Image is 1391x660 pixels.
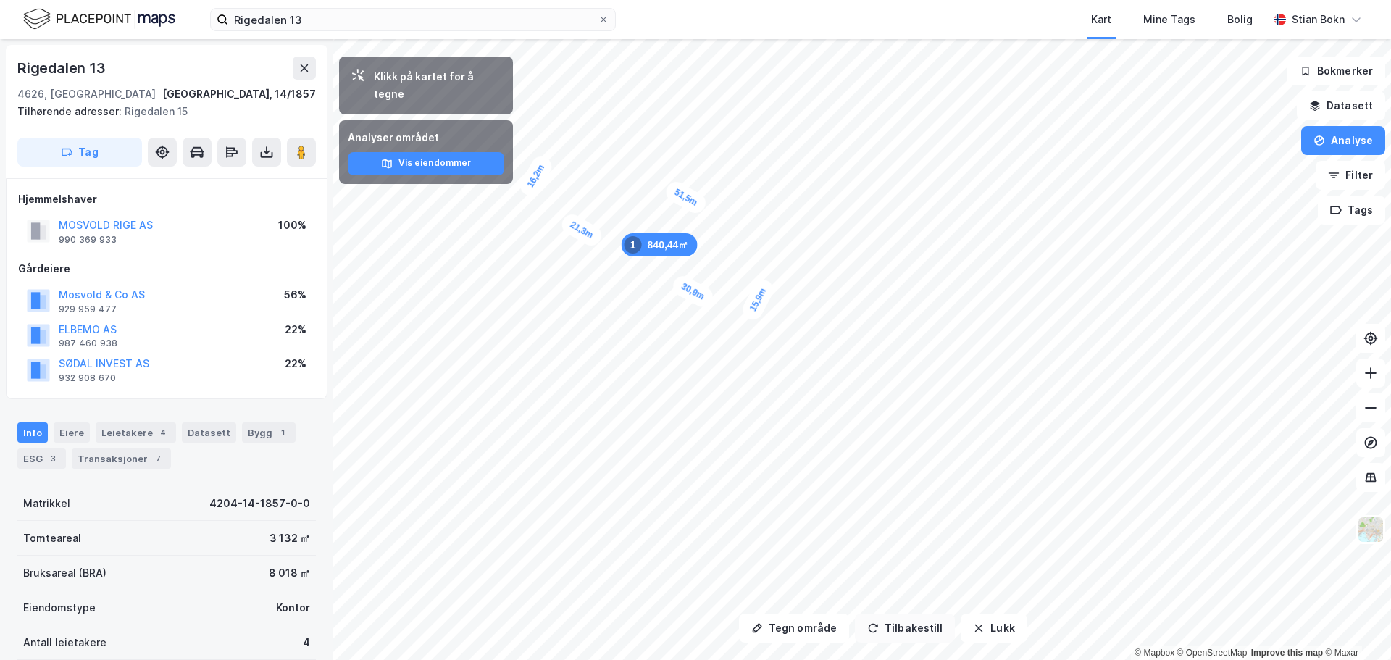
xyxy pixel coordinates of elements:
[23,530,81,547] div: Tomteareal
[209,495,310,512] div: 4204-14-1857-0-0
[1301,126,1385,155] button: Analyse
[622,233,698,256] div: Map marker
[1143,11,1195,28] div: Mine Tags
[663,178,709,217] div: Map marker
[1287,57,1385,85] button: Bokmerker
[228,9,598,30] input: Søk på adresse, matrikkel, gårdeiere, leietakere eller personer
[855,614,955,643] button: Tilbakestill
[59,338,117,349] div: 987 460 938
[17,85,156,103] div: 4626, [GEOGRAPHIC_DATA]
[1357,516,1384,543] img: Z
[1297,91,1385,120] button: Datasett
[275,425,290,440] div: 1
[739,276,777,322] div: Map marker
[1251,648,1323,658] a: Improve this map
[1135,648,1174,658] a: Mapbox
[18,260,315,277] div: Gårdeiere
[348,129,504,146] div: Analyser området
[961,614,1027,643] button: Lukk
[46,451,60,466] div: 3
[182,422,236,443] div: Datasett
[348,152,504,175] button: Vis eiendommer
[162,85,316,103] div: [GEOGRAPHIC_DATA], 14/1857
[23,495,70,512] div: Matrikkel
[517,153,555,199] div: Map marker
[284,286,306,304] div: 56%
[303,634,310,651] div: 4
[17,138,142,167] button: Tag
[17,103,304,120] div: Rigedalen 15
[72,448,171,469] div: Transaksjoner
[17,57,109,80] div: Rigedalen 13
[18,191,315,208] div: Hjemmelshaver
[151,451,165,466] div: 7
[1227,11,1253,28] div: Bolig
[269,564,310,582] div: 8 018 ㎡
[17,105,125,117] span: Tilhørende adresser:
[59,304,117,315] div: 929 959 477
[1318,196,1385,225] button: Tags
[1091,11,1111,28] div: Kart
[278,217,306,234] div: 100%
[559,211,605,249] div: Map marker
[739,614,849,643] button: Tegn område
[23,634,106,651] div: Antall leietakere
[276,599,310,617] div: Kontor
[1319,590,1391,660] div: Kontrollprogram for chat
[1177,648,1248,658] a: OpenStreetMap
[96,422,176,443] div: Leietakere
[156,425,170,440] div: 4
[625,236,642,254] div: 1
[23,599,96,617] div: Eiendomstype
[270,530,310,547] div: 3 132 ㎡
[1292,11,1345,28] div: Stian Bokn
[23,564,106,582] div: Bruksareal (BRA)
[17,448,66,469] div: ESG
[285,355,306,372] div: 22%
[374,68,501,103] div: Klikk på kartet for å tegne
[54,422,90,443] div: Eiere
[23,7,175,32] img: logo.f888ab2527a4732fd821a326f86c7f29.svg
[59,372,116,384] div: 932 908 670
[59,234,117,246] div: 990 369 933
[285,321,306,338] div: 22%
[669,272,716,310] div: Map marker
[1319,590,1391,660] iframe: Chat Widget
[242,422,296,443] div: Bygg
[17,422,48,443] div: Info
[1316,161,1385,190] button: Filter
